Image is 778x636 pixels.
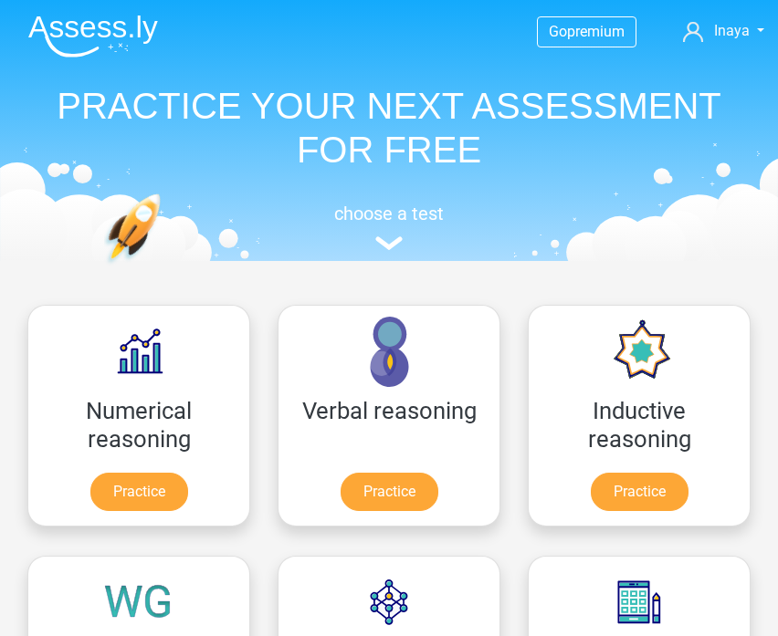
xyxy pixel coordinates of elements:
[104,193,225,341] img: practice
[28,15,158,57] img: Assessly
[90,473,188,511] a: Practice
[375,236,403,250] img: assessment
[591,473,689,511] a: Practice
[683,20,764,42] a: Inaya
[14,203,764,224] h5: choose a test
[567,23,625,40] span: premium
[538,19,636,44] a: Gopremium
[549,23,567,40] span: Go
[14,84,764,172] h1: PRACTICE YOUR NEXT ASSESSMENT FOR FREE
[714,22,750,39] span: Inaya
[341,473,438,511] a: Practice
[14,203,764,251] a: choose a test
